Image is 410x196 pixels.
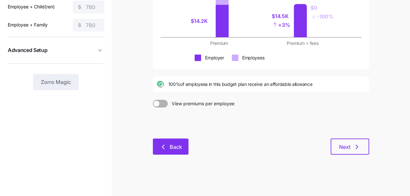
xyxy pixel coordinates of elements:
span: View premiums per employee [168,100,234,108]
label: Employee + Child(ren) [8,3,55,10]
button: Back [153,139,188,155]
div: Premium + fees [265,40,341,46]
div: $14.2K [191,17,212,25]
div: Employees [242,55,264,61]
span: Zorro Magic [41,78,71,86]
div: $0 [311,4,333,12]
span: Back [170,143,182,151]
span: Advanced Setup [8,46,48,54]
div: - 100% [311,12,333,21]
div: Employer [205,55,224,61]
button: Next [331,139,369,155]
div: $14.5K [272,12,290,20]
div: Premium [181,40,257,46]
div: + 3% [272,20,290,29]
label: Employee + Family [8,21,48,28]
span: 100% of employees in this budget plan receive an affordable allowance [168,81,313,88]
span: Next [339,143,350,151]
button: Advanced Setup [8,42,104,58]
button: Zorro Magic [33,74,79,90]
